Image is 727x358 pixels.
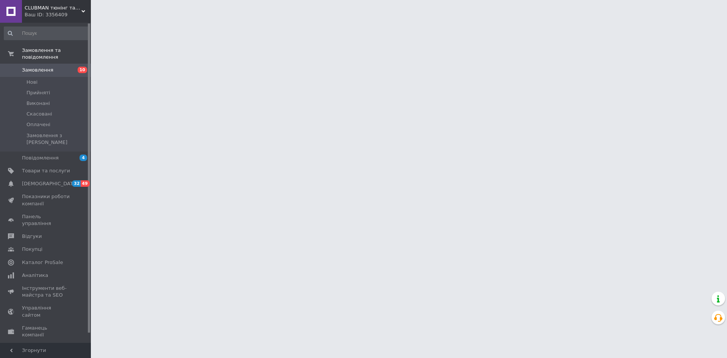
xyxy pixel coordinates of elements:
span: Замовлення з [PERSON_NAME] [27,132,89,146]
span: Гаманець компанії [22,325,70,338]
span: 10 [78,67,87,73]
span: 49 [81,180,89,187]
span: Замовлення та повідомлення [22,47,91,61]
span: Управління сайтом [22,305,70,318]
span: Прийняті [27,89,50,96]
span: Повідомлення [22,155,59,161]
span: Скасовані [27,111,52,117]
span: Каталог ProSale [22,259,63,266]
span: Замовлення [22,67,53,73]
span: Відгуки [22,233,42,240]
span: Виконані [27,100,50,107]
span: Нові [27,79,37,86]
span: Покупці [22,246,42,253]
span: CLUBMAN тюнінг та автоаксесуари [25,5,81,11]
span: Аналітика [22,272,48,279]
span: 32 [72,180,81,187]
input: Пошук [4,27,89,40]
div: Ваш ID: 3356409 [25,11,91,18]
span: Товари та послуги [22,167,70,174]
span: Показники роботи компанії [22,193,70,207]
span: 4 [80,155,87,161]
span: [DEMOGRAPHIC_DATA] [22,180,78,187]
span: Панель управління [22,213,70,227]
span: Оплачені [27,121,50,128]
span: Інструменти веб-майстра та SEO [22,285,70,299]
